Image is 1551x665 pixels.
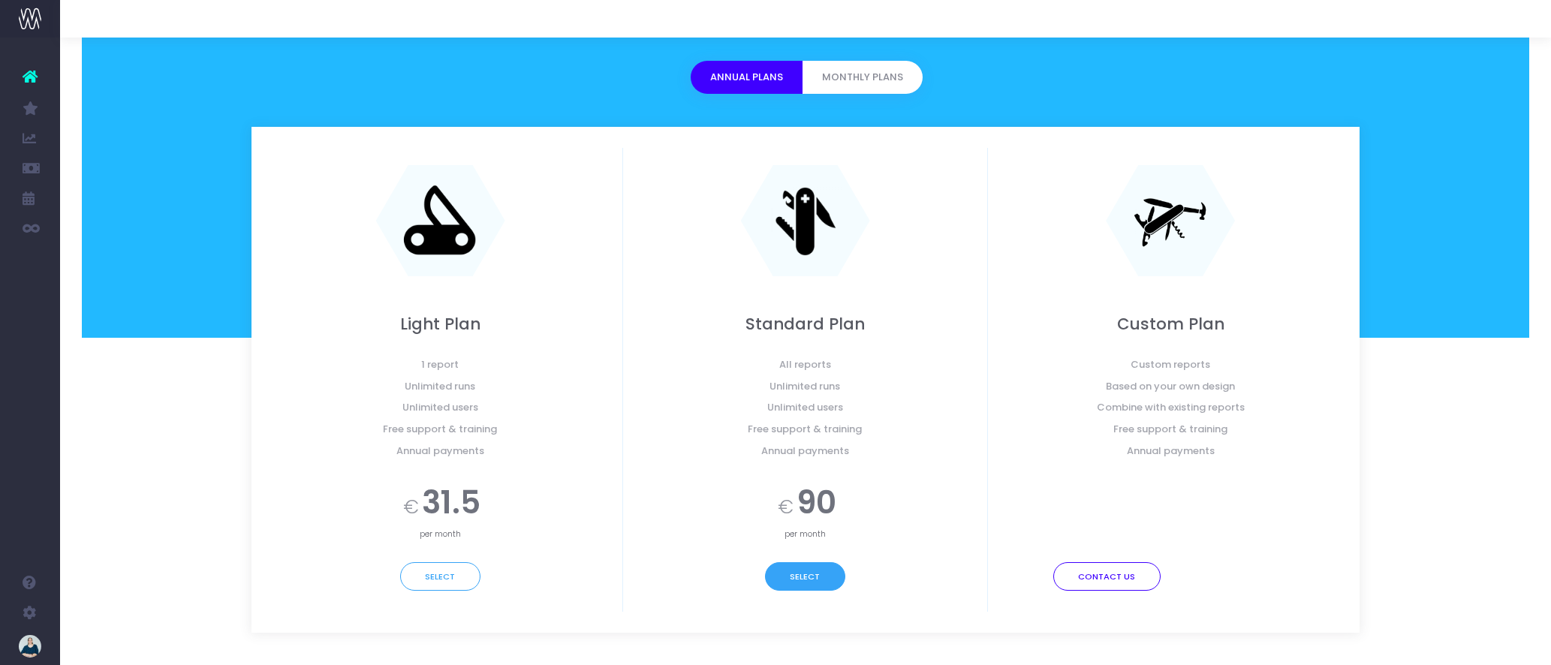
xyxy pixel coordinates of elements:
[270,397,611,419] span: Unlimited users
[767,184,842,259] img: knife-std.png
[999,314,1342,334] h2: Custom Plan
[785,528,826,540] span: per month
[403,493,419,522] span: €
[999,376,1342,398] span: Based on your own design
[270,376,611,398] span: Unlimited runs
[999,419,1342,441] span: Free support & training
[19,635,41,657] img: images/default_profile_image.png
[999,441,1342,462] span: Annual payments
[634,354,976,376] span: All reports
[270,441,611,462] span: Annual payments
[634,376,976,398] span: Unlimited runs
[1133,184,1208,259] img: knife-complex.png
[270,354,611,376] span: 1 report
[691,61,803,94] button: Annual Plans
[420,528,461,540] span: per month
[402,184,477,259] img: knife-simple.png
[1053,562,1161,591] button: Contact Us
[999,397,1342,419] span: Combine with existing reports
[270,314,611,334] h2: Light Plan
[778,493,794,522] span: €
[634,397,976,419] span: Unlimited users
[634,314,976,334] h2: Standard Plan
[634,419,976,441] span: Free support & training
[422,480,480,527] span: 31.5
[634,441,976,462] span: Annual payments
[803,61,923,94] button: Monthly Plans
[270,419,611,441] span: Free support & training
[797,480,836,527] span: 90
[765,562,845,591] button: Select
[400,562,480,591] button: Select
[999,354,1342,376] span: Custom reports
